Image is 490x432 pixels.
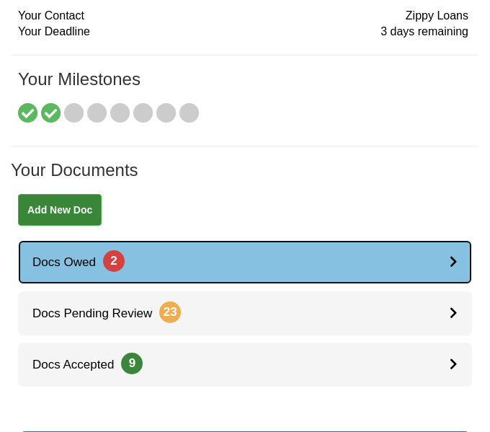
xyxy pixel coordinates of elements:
a: Docs Pending Review23 [18,291,472,335]
span: Zippy Loans [406,8,468,25]
h1: Your Milestones [18,70,468,103]
div: Your Contact [18,8,468,25]
span: 9 [121,353,143,374]
span: 23 [159,301,181,323]
span: 2 [103,250,125,272]
a: Docs Owed2 [18,240,472,284]
a: Add New Doc [18,194,102,226]
span: Docs Owed [18,255,125,269]
a: Docs Accepted9 [18,343,472,387]
h1: Your Documents [11,161,479,194]
span: 3 days remaining [380,24,468,40]
span: Docs Accepted [18,358,143,371]
div: Your Deadline [18,24,468,40]
span: Docs Pending Review [18,307,181,320]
